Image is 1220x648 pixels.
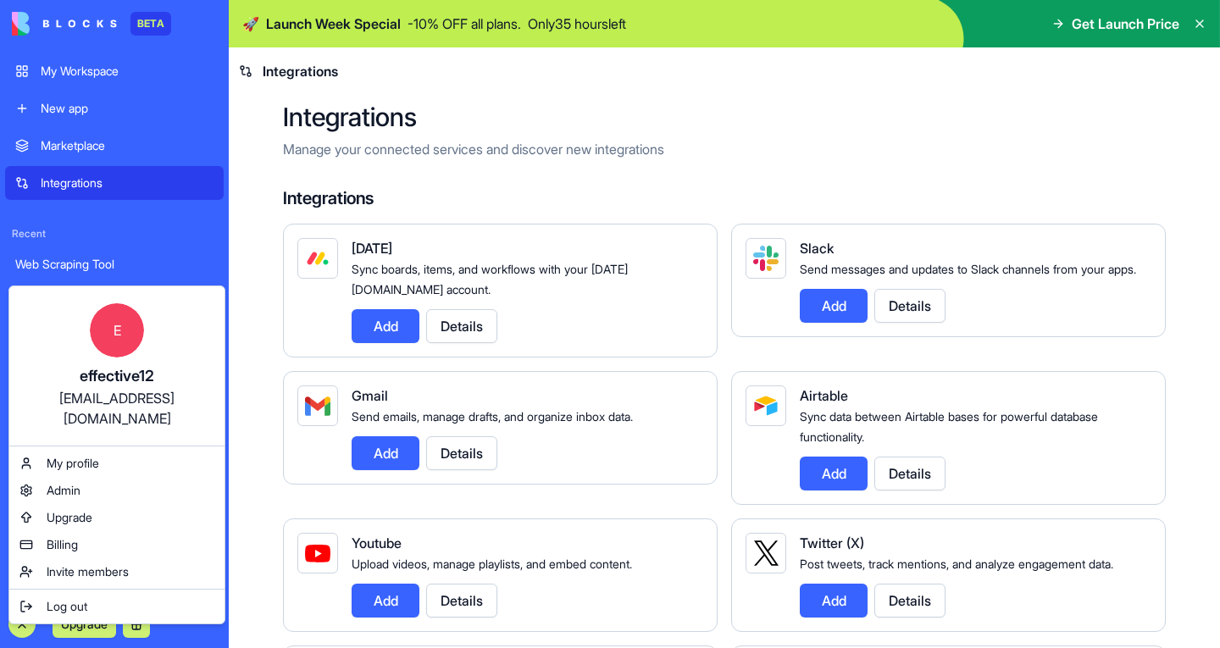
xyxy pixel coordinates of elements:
[47,455,99,472] span: My profile
[90,303,144,357] span: E
[15,256,213,273] div: Web Scraping Tool
[13,531,221,558] a: Billing
[47,536,78,553] span: Billing
[26,364,208,388] div: effective12
[47,482,80,499] span: Admin
[47,563,129,580] span: Invite members
[13,504,221,531] a: Upgrade
[13,290,221,442] a: Eeffective12[EMAIL_ADDRESS][DOMAIN_NAME]
[47,509,92,526] span: Upgrade
[26,388,208,429] div: [EMAIL_ADDRESS][DOMAIN_NAME]
[13,558,221,585] a: Invite members
[47,598,87,615] span: Log out
[5,227,224,241] span: Recent
[13,450,221,477] a: My profile
[13,477,221,504] a: Admin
